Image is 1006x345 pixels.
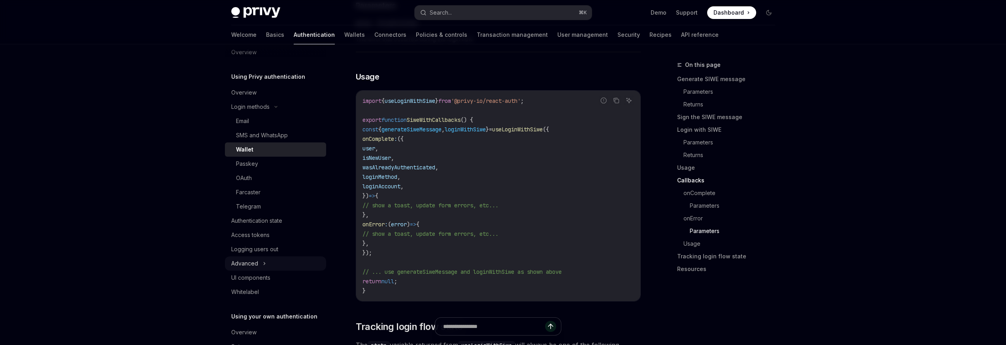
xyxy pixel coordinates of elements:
[598,95,609,106] button: Report incorrect code
[543,126,549,133] span: ({
[236,202,261,211] div: Telegram
[362,230,498,237] span: // show a toast, update form errors, etc...
[225,271,326,285] a: UI components
[385,97,435,104] span: useLoginWithSiwe
[362,249,372,256] span: });
[677,199,781,212] a: Parameters
[225,128,326,142] a: SMS and WhatsApp
[677,250,781,263] a: Tracking login flow state
[707,6,756,19] a: Dashboard
[362,145,375,152] span: user
[435,97,438,104] span: }
[236,116,249,126] div: Email
[677,161,781,174] a: Usage
[225,114,326,128] a: Email
[676,9,698,17] a: Support
[236,131,288,140] div: SMS and WhatsApp
[713,9,744,17] span: Dashboard
[677,212,781,225] a: onError
[681,25,719,44] a: API reference
[521,97,524,104] span: ;
[225,142,326,157] a: Wallet
[375,192,378,199] span: {
[611,95,621,106] button: Copy the contents from the code block
[374,25,406,44] a: Connectors
[394,135,397,142] span: :
[407,221,410,228] span: )
[677,225,781,237] a: Parameters
[225,157,326,171] a: Passkey
[410,221,416,228] span: =>
[443,318,545,335] input: Ask a question...
[236,188,260,197] div: Farcaster
[763,6,775,19] button: Toggle dark mode
[391,221,407,228] span: error
[236,173,252,183] div: OAuth
[579,9,587,16] span: ⌘ K
[677,237,781,250] a: Usage
[225,242,326,256] a: Logging users out
[236,159,258,169] div: Passkey
[362,192,369,199] span: })
[231,273,270,282] div: UI components
[236,145,253,154] div: Wallet
[362,221,385,228] span: onError
[231,328,257,337] div: Overview
[231,7,280,18] img: dark logo
[362,97,381,104] span: import
[362,126,378,133] span: const
[231,25,257,44] a: Welcome
[225,85,326,100] a: Overview
[385,221,388,228] span: :
[378,126,381,133] span: {
[649,25,672,44] a: Recipes
[677,73,781,85] a: Generate SIWE message
[362,173,397,180] span: loginMethod
[356,71,379,82] span: Usage
[477,25,548,44] a: Transaction management
[416,221,419,228] span: {
[381,126,442,133] span: generateSiweMessage
[231,287,259,297] div: Whitelabel
[677,174,781,187] a: Callbacks
[225,228,326,242] a: Access tokens
[677,149,781,161] a: Returns
[362,164,435,171] span: wasAlreadyAuthenticated
[231,216,282,226] div: Authentication state
[677,136,781,149] a: Parameters
[651,9,666,17] a: Demo
[557,25,608,44] a: User management
[231,102,270,112] div: Login methods
[388,221,391,228] span: (
[362,116,381,123] span: export
[451,97,521,104] span: '@privy-io/react-auth'
[461,116,473,123] span: () {
[231,88,257,97] div: Overview
[362,135,394,142] span: onComplete
[685,60,721,70] span: On this page
[394,278,397,285] span: ;
[362,202,498,209] span: // show a toast, update form errors, etc...
[362,278,381,285] span: return
[344,25,365,44] a: Wallets
[231,230,270,240] div: Access tokens
[225,171,326,185] a: OAuth
[486,126,489,133] span: }
[617,25,640,44] a: Security
[266,25,284,44] a: Basics
[362,211,369,218] span: },
[362,268,562,275] span: // ... use generateSiweMessage and loginWithSiwe as shown above
[416,25,467,44] a: Policies & controls
[430,8,452,17] div: Search...
[415,6,592,20] button: Search...⌘K
[225,325,326,339] a: Overview
[677,187,781,199] a: onComplete
[397,173,400,180] span: ,
[362,183,400,190] span: loginAccount
[624,95,634,106] button: Ask AI
[397,135,404,142] span: ({
[294,25,335,44] a: Authentication
[231,245,278,254] div: Logging users out
[362,287,366,294] span: }
[362,240,369,247] span: },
